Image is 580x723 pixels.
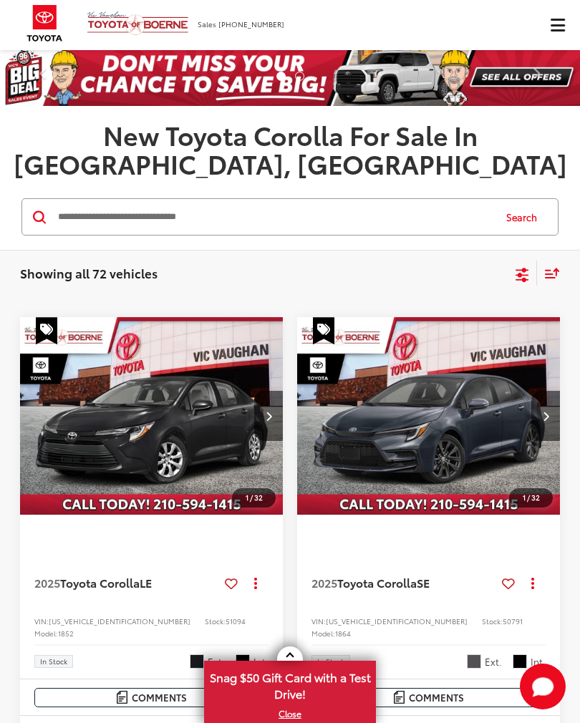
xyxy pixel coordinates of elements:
[226,616,246,626] span: 51094
[296,317,561,515] div: 2025 Toyota Corolla SE 0
[513,654,527,669] span: Black
[60,574,140,591] span: Toyota Corolla
[254,492,263,503] span: 32
[482,616,503,626] span: Stock:
[493,199,558,235] button: Search
[409,691,464,704] span: Comments
[531,655,546,669] span: Int.
[248,492,254,503] span: /
[326,616,468,626] span: [US_VEHICLE_IDENTIFICATION_NUMBER]
[190,654,204,669] span: Midnight Black Metallic
[503,616,523,626] span: 50791
[467,654,481,669] span: Underground
[117,691,128,703] img: Comments
[296,317,561,515] a: 2025 Toyota Corolla SE2025 Toyota Corolla SE2025 Toyota Corolla SE2025 Toyota Corolla SE
[40,658,67,665] span: In Stock
[520,664,566,709] svg: Start Chat
[531,391,560,441] button: Next image
[526,492,531,503] span: /
[198,19,216,29] span: Sales
[19,317,284,516] img: 2025 Toyota Corolla LE
[140,574,152,591] span: LE
[313,317,334,344] span: Special
[531,492,540,503] span: 32
[520,664,566,709] button: Toggle Chat Window
[254,391,283,441] button: Next image
[311,688,546,707] button: Comments
[34,688,269,707] button: Comments
[34,574,60,591] span: 2025
[36,317,57,344] span: Special
[531,577,534,588] span: dropdown dots
[132,691,187,704] span: Comments
[513,263,531,284] button: Select filters
[311,575,496,591] a: 2025Toyota CorollaSE
[523,492,526,503] span: 1
[57,200,493,234] input: Search by Make, Model, or Keyword
[34,616,49,626] span: VIN:
[20,264,158,281] span: Showing all 72 vehicles
[49,616,190,626] span: [US_VEHICLE_IDENTIFICATION_NUMBER]
[537,261,560,286] button: Select sort value
[218,19,284,29] span: [PHONE_NUMBER]
[311,628,335,639] span: Model:
[521,571,546,596] button: Actions
[485,655,502,669] span: Ext.
[417,574,430,591] span: SE
[34,575,219,591] a: 2025Toyota CorollaLE
[206,662,374,706] span: Snag $50 Gift Card with a Test Drive!
[246,492,248,503] span: 1
[254,577,257,588] span: dropdown dots
[296,317,561,516] img: 2025 Toyota Corolla SE
[34,628,58,639] span: Model:
[337,574,417,591] span: Toyota Corolla
[311,616,326,626] span: VIN:
[87,11,189,36] img: Vic Vaughan Toyota of Boerne
[19,317,284,515] a: 2025 Toyota Corolla LE2025 Toyota Corolla LE2025 Toyota Corolla LE2025 Toyota Corolla LE
[243,571,269,596] button: Actions
[205,616,226,626] span: Stock:
[58,628,74,639] span: 1852
[19,317,284,515] div: 2025 Toyota Corolla LE 0
[394,691,405,703] img: Comments
[311,574,337,591] span: 2025
[335,628,351,639] span: 1864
